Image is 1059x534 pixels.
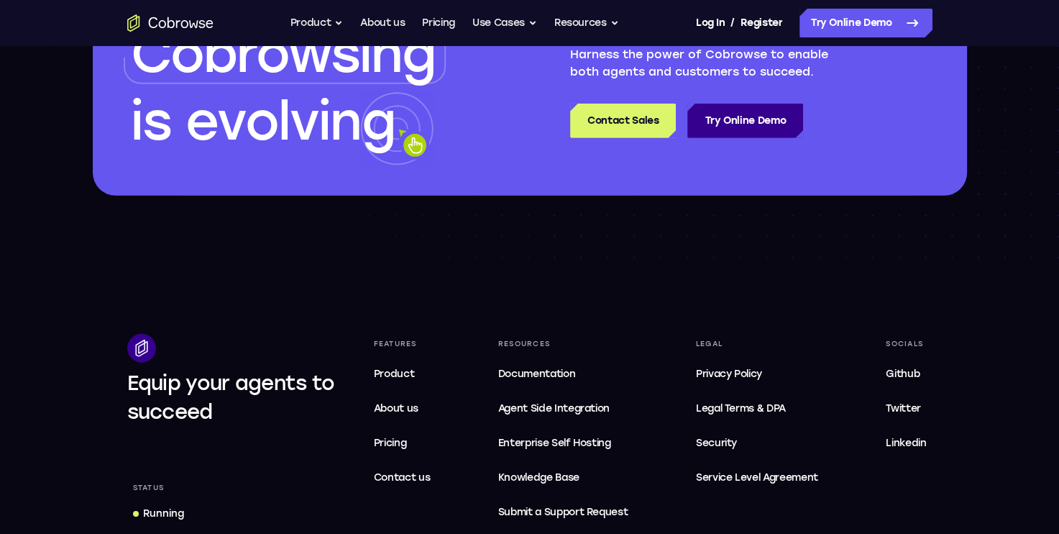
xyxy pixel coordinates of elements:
div: Running [143,507,184,521]
span: Cobrowsing [131,23,436,85]
a: Go to the home page [127,14,214,32]
a: Privacy Policy [690,360,824,389]
span: Security [696,437,737,449]
button: Resources [554,9,619,37]
p: Harness the power of Cobrowse to enable both agents and customers to succeed. [570,46,859,81]
span: Legal Terms & DPA [696,402,786,415]
div: Resources [492,334,634,354]
span: Enterprise Self Hosting [498,435,628,452]
a: Linkedin [880,429,932,458]
a: Enterprise Self Hosting [492,429,634,458]
a: Legal Terms & DPA [690,394,824,423]
a: Running [127,501,190,527]
span: Pricing [374,437,407,449]
a: Try Online Demo [799,9,932,37]
span: / [730,14,735,32]
div: Legal [690,334,824,354]
span: Linkedin [886,437,926,449]
a: Submit a Support Request [492,498,634,527]
a: About us [360,9,405,37]
span: About us [374,402,418,415]
a: Service Level Agreement [690,463,824,492]
span: is [131,91,171,153]
a: Try Online Demo [687,104,803,138]
a: Agent Side Integration [492,394,634,423]
a: Log In [696,9,725,37]
span: Twitter [886,402,921,415]
span: Agent Side Integration [498,400,628,417]
span: evolving [185,91,395,153]
a: Register [741,9,782,37]
a: Product [368,360,436,389]
span: Service Level Agreement [696,469,818,487]
a: Twitter [880,394,932,423]
a: Pricing [422,9,455,37]
span: Knowledge Base [498,471,579,484]
a: Knowledge Base [492,463,634,492]
div: Status [127,478,170,498]
span: Contact us [374,471,431,484]
span: Privacy Policy [696,368,762,380]
span: Submit a Support Request [498,504,628,521]
span: Documentation [498,368,575,380]
button: Product [290,9,344,37]
span: Product [374,368,415,380]
div: Socials [880,334,932,354]
button: Use Cases [472,9,537,37]
a: Pricing [368,429,436,458]
a: Security [690,429,824,458]
a: Github [880,360,932,389]
span: Equip your agents to succeed [127,371,335,424]
span: Github [886,368,920,380]
a: Contact Sales [570,104,676,138]
div: Features [368,334,436,354]
a: About us [368,394,436,423]
a: Documentation [492,360,634,389]
a: Contact us [368,463,436,492]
